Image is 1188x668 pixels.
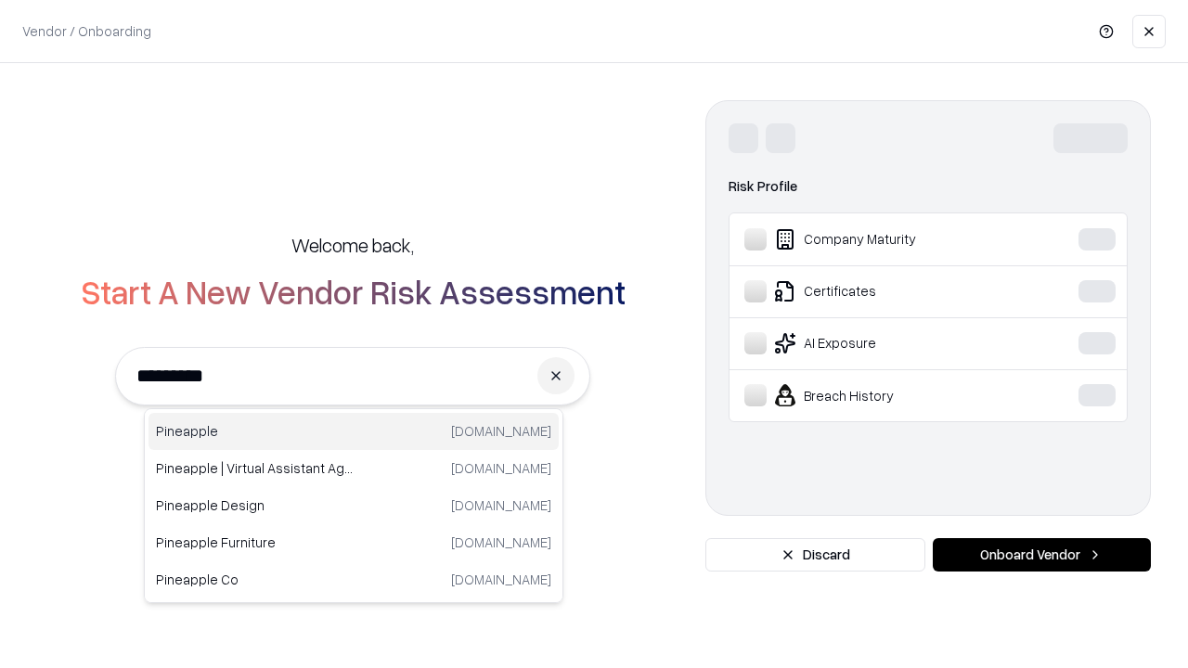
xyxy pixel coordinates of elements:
[144,408,563,603] div: Suggestions
[744,280,1022,302] div: Certificates
[451,570,551,589] p: [DOMAIN_NAME]
[156,421,354,441] p: Pineapple
[156,570,354,589] p: Pineapple Co
[729,175,1128,198] div: Risk Profile
[451,495,551,515] p: [DOMAIN_NAME]
[744,228,1022,250] div: Company Maturity
[744,332,1022,354] div: AI Exposure
[156,458,354,478] p: Pineapple | Virtual Assistant Agency
[451,421,551,441] p: [DOMAIN_NAME]
[744,384,1022,406] div: Breach History
[156,533,354,552] p: Pineapple Furniture
[22,21,151,41] p: Vendor / Onboarding
[156,495,354,515] p: Pineapple Design
[451,533,551,552] p: [DOMAIN_NAME]
[81,273,626,310] h2: Start A New Vendor Risk Assessment
[933,538,1151,572] button: Onboard Vendor
[451,458,551,478] p: [DOMAIN_NAME]
[705,538,925,572] button: Discard
[291,232,414,258] h5: Welcome back,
